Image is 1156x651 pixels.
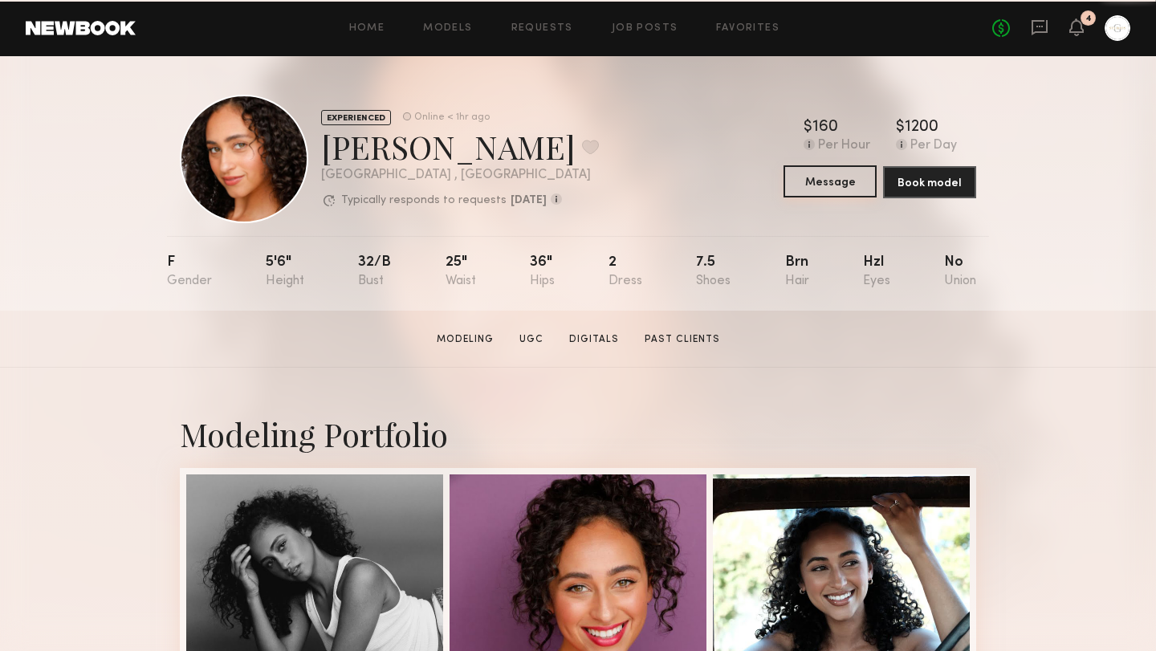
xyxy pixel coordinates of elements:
div: 36" [530,255,555,288]
a: Requests [511,23,573,34]
div: [GEOGRAPHIC_DATA] , [GEOGRAPHIC_DATA] [321,169,599,182]
a: Home [349,23,385,34]
a: Job Posts [612,23,678,34]
a: Modeling [430,332,500,347]
div: 160 [812,120,838,136]
a: Past Clients [638,332,727,347]
div: 7.5 [696,255,731,288]
div: 5'6" [266,255,304,288]
div: 2 [609,255,642,288]
div: $ [804,120,812,136]
div: Online < 1hr ago [414,112,490,123]
button: Book model [883,166,976,198]
a: Models [423,23,472,34]
div: EXPERIENCED [321,110,391,125]
div: 25" [446,255,476,288]
div: Hzl [863,255,890,288]
div: [PERSON_NAME] [321,125,599,168]
div: Per Day [910,139,957,153]
div: 4 [1085,14,1092,23]
p: Typically responds to requests [341,195,507,206]
div: F [167,255,212,288]
div: Brn [785,255,809,288]
div: No [944,255,976,288]
div: Per Hour [818,139,870,153]
div: 1200 [905,120,938,136]
a: Favorites [716,23,779,34]
div: Modeling Portfolio [180,413,976,455]
div: $ [896,120,905,136]
button: Message [784,165,877,197]
a: UGC [513,332,550,347]
b: [DATE] [511,195,547,206]
div: 32/b [358,255,391,288]
a: Digitals [563,332,625,347]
